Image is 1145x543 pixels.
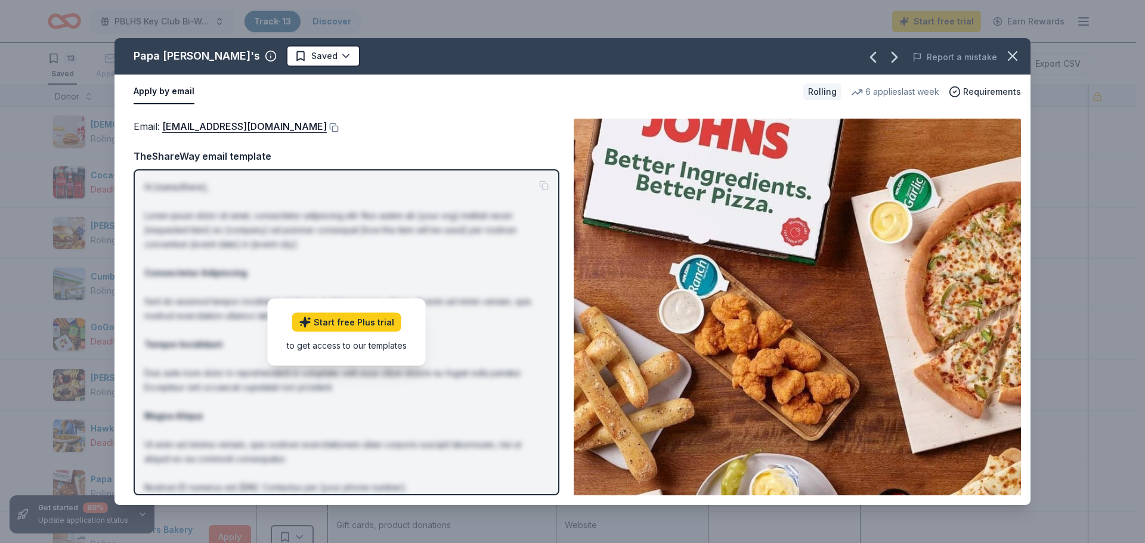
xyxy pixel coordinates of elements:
span: Saved [311,49,338,63]
a: Start free Plus trial [292,313,401,332]
div: Papa [PERSON_NAME]'s [134,46,260,66]
strong: Consectetur Adipiscing [144,268,247,278]
div: Rolling [803,83,841,100]
img: Image for Papa John's [574,119,1021,495]
button: Report a mistake [912,50,997,64]
strong: Magna Aliqua [144,411,203,421]
span: Requirements [963,85,1021,99]
strong: Tempor Incididunt [144,339,222,349]
div: to get access to our templates [287,339,407,352]
a: [EMAIL_ADDRESS][DOMAIN_NAME] [162,119,327,134]
button: Requirements [949,85,1021,99]
div: 6 applies last week [851,85,939,99]
div: TheShareWay email template [134,148,559,164]
button: Apply by email [134,79,194,104]
button: Saved [286,45,360,67]
span: Email : [134,120,327,132]
p: Hi [name/there], Lorem ipsum dolor sit amet, consectetur adipiscing elit. Nos autem ab [your org]... [144,180,549,538]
